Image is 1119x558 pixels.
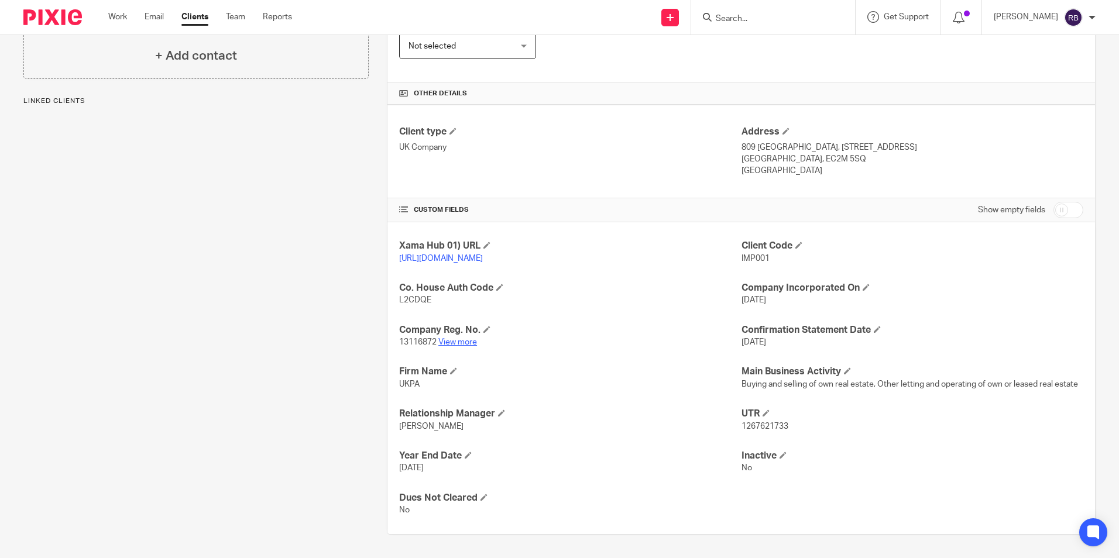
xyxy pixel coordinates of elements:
[155,47,237,65] h4: + Add contact
[108,11,127,23] a: Work
[978,204,1045,216] label: Show empty fields
[399,408,741,420] h4: Relationship Manager
[399,380,420,388] span: UKPA
[399,205,741,215] h4: CUSTOM FIELDS
[263,11,292,23] a: Reports
[409,42,456,50] span: Not selected
[399,366,741,378] h4: Firm Name
[399,422,464,430] span: [PERSON_NAME]
[742,142,1083,153] p: 809 [GEOGRAPHIC_DATA], [STREET_ADDRESS]
[399,254,483,263] a: [URL][DOMAIN_NAME]
[399,450,741,462] h4: Year End Date
[884,13,929,21] span: Get Support
[742,165,1083,177] p: [GEOGRAPHIC_DATA]
[23,97,369,106] p: Linked clients
[399,142,741,153] p: UK Company
[742,422,788,430] span: 1267621733
[994,11,1058,23] p: [PERSON_NAME]
[1064,8,1083,27] img: svg%3E
[399,296,431,304] span: L2CDQE
[742,296,766,304] span: [DATE]
[742,464,752,472] span: No
[399,282,741,294] h4: Co. House Auth Code
[742,254,770,263] span: IMP001
[742,324,1083,336] h4: Confirmation Statement Date
[742,450,1083,462] h4: Inactive
[181,11,208,23] a: Clients
[438,338,477,346] a: View more
[742,282,1083,294] h4: Company Incorporated On
[742,366,1083,378] h4: Main Business Activity
[399,506,410,514] span: No
[399,126,741,138] h4: Client type
[742,338,766,346] span: [DATE]
[742,240,1083,252] h4: Client Code
[742,408,1083,420] h4: UTR
[399,492,741,504] h4: Dues Not Cleared
[399,338,437,346] span: 13116872
[742,380,1078,388] span: Buying and selling of own real estate, Other letting and operating of own or leased real estate
[145,11,164,23] a: Email
[399,464,424,472] span: [DATE]
[742,126,1083,138] h4: Address
[742,153,1083,165] p: [GEOGRAPHIC_DATA], EC2M 5SQ
[715,14,820,25] input: Search
[399,240,741,252] h4: Xama Hub 01) URL
[414,89,467,98] span: Other details
[399,324,741,336] h4: Company Reg. No.
[23,9,82,25] img: Pixie
[226,11,245,23] a: Team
